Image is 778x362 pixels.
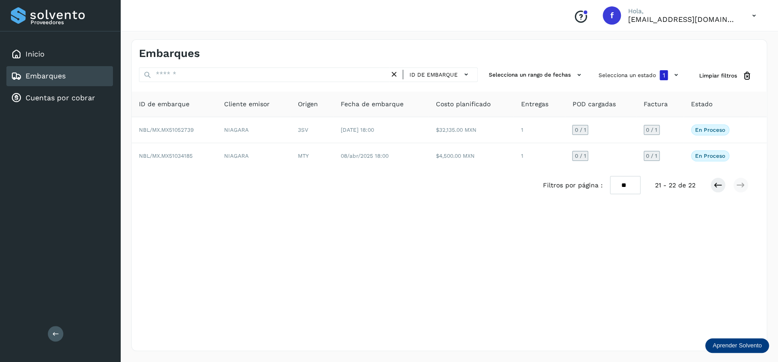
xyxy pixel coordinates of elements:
span: 21 - 22 de 22 [655,181,696,190]
a: Cuentas por cobrar [26,93,95,102]
span: 08/abr/2025 18:00 [341,153,389,159]
span: [DATE] 18:00 [341,127,374,133]
p: En proceso [695,153,725,159]
button: ID de embarque [407,68,474,81]
span: 0 / 1 [646,153,657,159]
a: Embarques [26,72,66,80]
span: Estado [691,99,712,109]
span: ID de embarque [139,99,189,109]
span: Factura [644,99,668,109]
button: Selecciona un rango de fechas [485,67,588,83]
td: 1 [513,117,565,143]
div: Aprender Solvento [705,338,769,353]
div: Inicio [6,44,113,64]
span: 1 [663,72,665,78]
td: MTY [291,143,333,169]
p: Proveedores [31,19,109,26]
td: $32,135.00 MXN [428,117,513,143]
span: POD cargadas [572,99,615,109]
span: Limpiar filtros [699,72,737,80]
p: facturacion@expresssanjavier.com [628,15,737,24]
p: Hola, [628,7,737,15]
span: ID de embarque [409,71,458,79]
span: Fecha de embarque [341,99,404,109]
span: 0 / 1 [574,127,586,133]
a: Inicio [26,50,45,58]
p: Aprender Solvento [712,342,762,349]
span: Filtros por página : [543,181,603,190]
h4: Embarques [139,47,200,60]
div: Cuentas por cobrar [6,88,113,108]
span: NBL/MX.MX51052739 [139,127,194,133]
button: Limpiar filtros [692,67,759,84]
span: 0 / 1 [646,127,657,133]
div: Embarques [6,66,113,86]
p: En proceso [695,127,725,133]
span: Entregas [521,99,548,109]
span: NBL/MX.MX51034185 [139,153,193,159]
span: Origen [298,99,318,109]
button: Selecciona un estado1 [595,67,685,83]
span: Cliente emisor [224,99,270,109]
td: $4,500.00 MXN [428,143,513,169]
span: 0 / 1 [574,153,586,159]
td: NIAGARA [217,143,291,169]
td: NIAGARA [217,117,291,143]
span: Costo planificado [435,99,490,109]
td: 3SV [291,117,333,143]
td: 1 [513,143,565,169]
